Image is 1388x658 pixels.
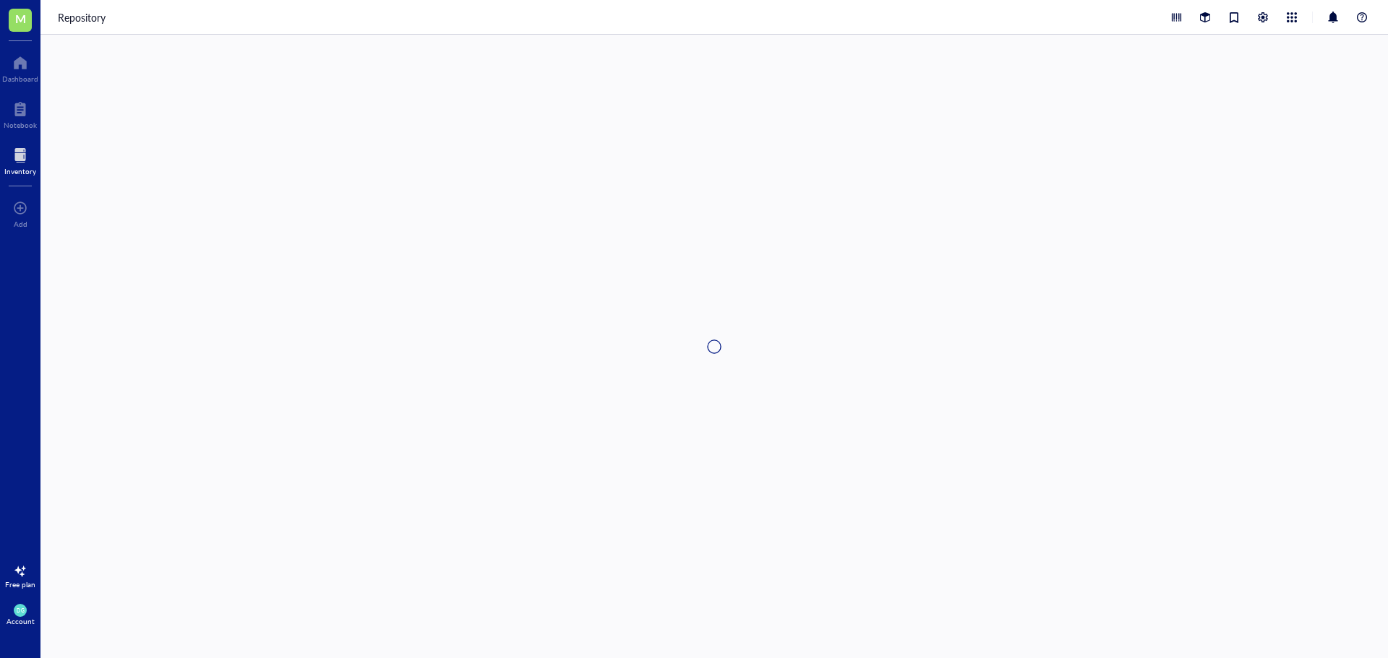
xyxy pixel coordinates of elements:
[14,220,27,228] div: Add
[4,167,36,176] div: Inventory
[58,9,108,25] a: Repository
[15,9,26,27] span: M
[2,51,38,83] a: Dashboard
[17,607,24,613] span: DG
[7,617,35,625] div: Account
[4,144,36,176] a: Inventory
[4,121,37,129] div: Notebook
[2,74,38,83] div: Dashboard
[5,580,35,589] div: Free plan
[4,98,37,129] a: Notebook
